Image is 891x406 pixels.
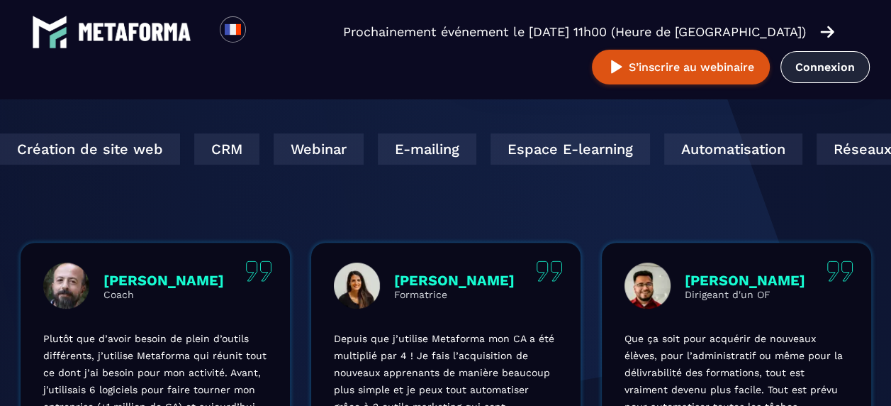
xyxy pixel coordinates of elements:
img: logo [32,14,67,50]
div: Espace E-learning [488,133,647,165]
div: CRM [191,133,257,165]
p: Formatrice [394,289,515,300]
div: Search for option [246,16,281,48]
p: Dirigeant d'un OF [685,289,805,300]
p: [PERSON_NAME] [685,272,805,289]
img: profile [43,263,89,309]
img: play [607,58,625,76]
input: Search for option [258,23,269,40]
div: E-mailing [375,133,473,165]
img: logo [78,23,191,41]
img: quote [826,260,853,282]
p: Coach [103,289,224,300]
img: profile [624,263,671,309]
img: fr [224,21,242,38]
div: Webinar [271,133,361,165]
img: quote [536,260,563,282]
p: [PERSON_NAME] [394,272,515,289]
div: Automatisation [661,133,800,165]
p: Prochainement événement le [DATE] 11h00 (Heure de [GEOGRAPHIC_DATA]) [343,22,806,42]
p: [PERSON_NAME] [103,272,224,289]
img: quote [245,260,272,282]
a: Connexion [780,51,870,83]
button: S’inscrire au webinaire [592,50,770,84]
img: arrow-right [820,24,834,40]
img: profile [334,263,380,309]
